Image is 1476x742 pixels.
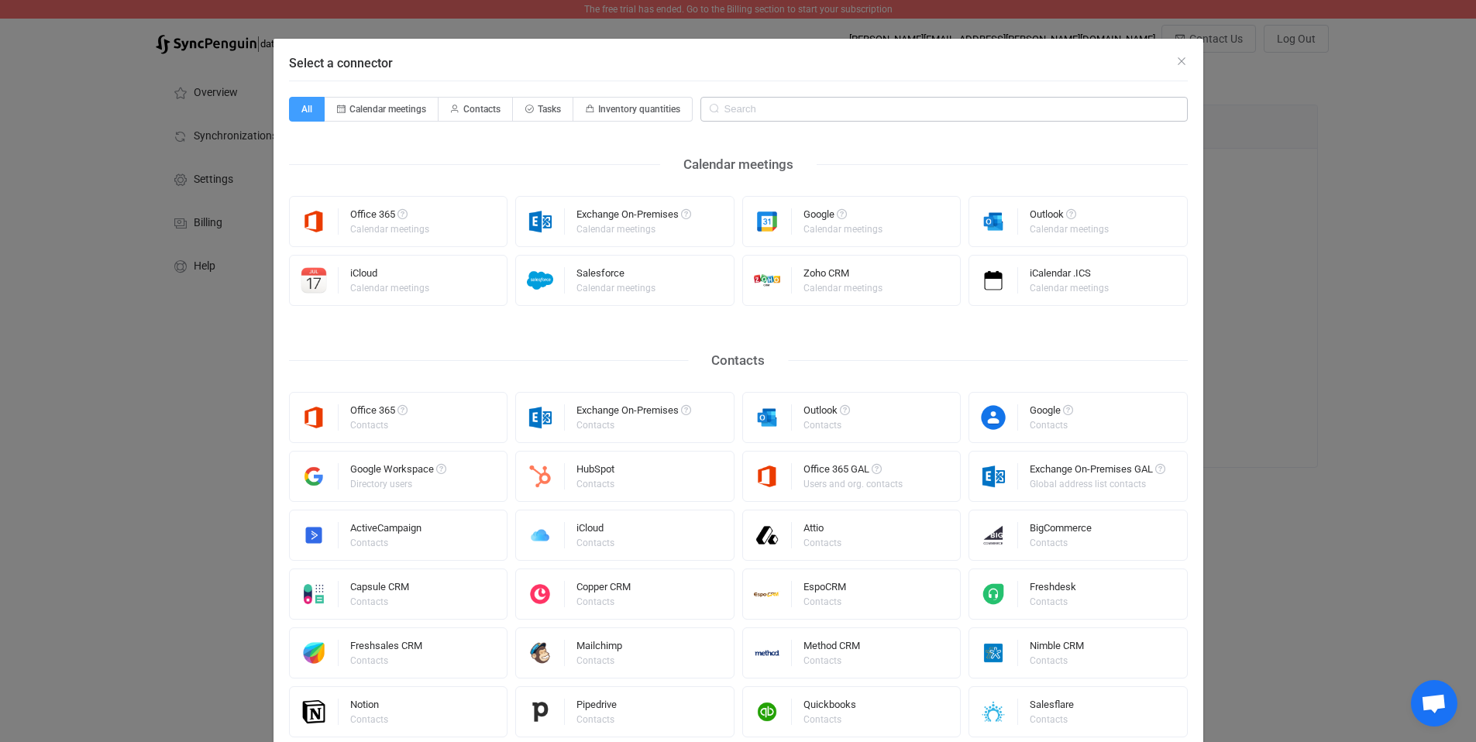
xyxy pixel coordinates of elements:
div: Attio [803,523,844,538]
img: google-contacts.png [969,404,1018,431]
img: salesforce.png [516,267,565,294]
div: Calendar meetings [576,283,655,293]
div: Contacts [576,421,689,430]
div: Contacts [1030,597,1074,606]
div: Google Workspace [350,464,446,479]
div: Exchange On-Premises [576,405,691,421]
div: Outlook [803,405,850,421]
div: Global address list contacts [1030,479,1163,489]
span: Select a connector [289,56,393,70]
div: Contacts [576,597,628,606]
div: iCalendar .ICS [1030,268,1111,283]
img: icloud-calendar.png [290,267,339,294]
div: Contacts [350,538,419,548]
div: Contacts [350,656,420,665]
div: Exchange On-Premises [576,209,691,225]
div: Quickbooks [803,699,856,715]
div: Contacts [1030,538,1089,548]
div: Contacts [1030,715,1072,724]
div: Office 365 [350,405,408,421]
div: Calendar meetings [803,283,883,293]
div: Calendar meetings [350,225,429,234]
div: Contacts [803,656,858,665]
img: outlook.png [743,404,792,431]
button: Close [1175,54,1188,69]
img: microsoft365.png [290,208,339,235]
img: exchange.png [969,463,1018,490]
div: Mailchimp [576,641,622,656]
img: capsule.png [290,581,339,607]
img: copper.png [516,581,565,607]
img: notion.png [290,699,339,725]
div: Contacts [576,715,614,724]
div: Google [1030,405,1073,421]
div: Contacts [350,421,405,430]
div: Contacts [1030,421,1071,430]
div: Contacts [803,597,844,606]
div: Notion [350,699,391,715]
img: freshdesk.png [969,581,1018,607]
div: BigCommerce [1030,523,1092,538]
div: Outlook [1030,209,1111,225]
div: Exchange On-Premises GAL [1030,464,1165,479]
img: freshworks.png [290,640,339,666]
img: pipedrive.png [516,699,565,725]
div: Capsule CRM [350,582,409,597]
div: ActiveCampaign [350,523,421,538]
div: Contacts [803,421,848,430]
div: Users and org. contacts [803,479,903,489]
img: salesflare.png [969,699,1018,725]
img: zoho-crm.png [743,267,792,294]
img: exchange.png [516,404,565,431]
div: Pipedrive [576,699,617,715]
div: Calendar meetings [660,153,817,177]
div: Contacts [803,538,841,548]
div: EspoCRM [803,582,846,597]
div: Contacts [803,715,854,724]
img: espo-crm.png [743,581,792,607]
div: Copper CRM [576,582,631,597]
img: icalendar.png [969,267,1018,294]
div: Calendar meetings [576,225,689,234]
img: mailchimp.png [516,640,565,666]
div: Calendar meetings [350,283,429,293]
img: microsoft365.png [743,463,792,490]
div: Contacts [688,349,788,373]
div: Contacts [350,597,407,606]
img: microsoft365.png [290,404,339,431]
img: outlook.png [969,208,1018,235]
div: Directory users [350,479,444,489]
div: Salesflare [1030,699,1074,715]
div: Nimble CRM [1030,641,1084,656]
div: Contacts [576,479,614,489]
div: Method CRM [803,641,860,656]
img: google-workspace.png [290,463,339,490]
div: Zoho CRM [803,268,885,283]
img: attio.png [743,522,792,548]
div: Contacts [350,715,388,724]
img: big-commerce.png [969,522,1018,548]
img: quickbooks.png [743,699,792,725]
div: Freshsales CRM [350,641,422,656]
div: Google [803,209,885,225]
img: nimble.png [969,640,1018,666]
div: Office 365 GAL [803,464,905,479]
div: Contacts [576,656,620,665]
div: HubSpot [576,464,617,479]
img: methodcrm.png [743,640,792,666]
div: Office 365 [350,209,432,225]
div: Salesforce [576,268,658,283]
div: Calendar meetings [1030,283,1109,293]
img: hubspot.png [516,463,565,490]
img: google.png [743,208,792,235]
a: Open chat [1411,680,1457,727]
div: Calendar meetings [1030,225,1109,234]
input: Search [700,97,1188,122]
img: activecampaign.png [290,522,339,548]
div: Calendar meetings [803,225,883,234]
img: exchange.png [516,208,565,235]
div: Contacts [576,538,614,548]
div: Contacts [1030,656,1082,665]
div: iCloud [576,523,617,538]
img: icloud.png [516,522,565,548]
